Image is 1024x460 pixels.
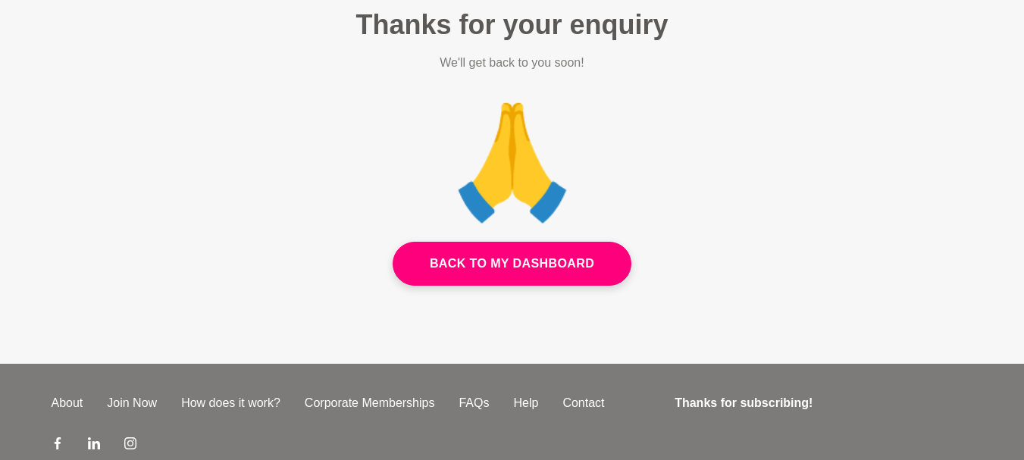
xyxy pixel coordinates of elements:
[246,108,779,217] p: 🙏
[501,394,550,412] a: Help
[246,54,779,72] p: We'll get back to you soon!
[124,437,136,455] a: Instagram
[675,394,963,412] h4: Thanks for subscribing!
[39,394,96,412] a: About
[169,394,293,412] a: How does it work?
[88,437,100,455] a: LinkedIn
[550,394,616,412] a: Contact
[393,242,631,286] a: Back to my dashboard
[52,437,64,455] a: Facebook
[95,394,169,412] a: Join Now
[446,394,501,412] a: FAQs
[293,394,447,412] a: Corporate Memberships
[246,8,779,42] h1: Thanks for your enquiry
